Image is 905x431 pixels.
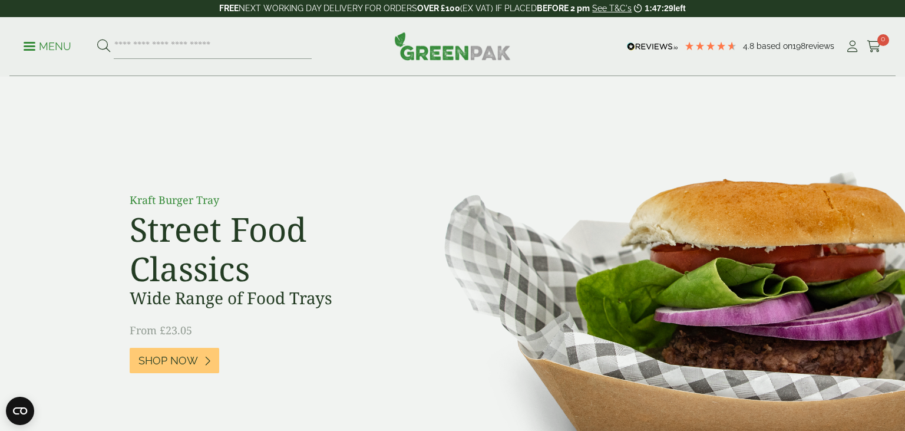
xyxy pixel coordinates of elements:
[792,41,805,51] span: 198
[24,40,71,51] a: Menu
[130,348,219,373] a: Shop Now
[867,41,881,52] i: Cart
[805,41,834,51] span: reviews
[130,192,395,208] p: Kraft Burger Tray
[219,4,239,13] strong: FREE
[845,41,860,52] i: My Account
[130,209,395,288] h2: Street Food Classics
[537,4,590,13] strong: BEFORE 2 pm
[627,42,678,51] img: REVIEWS.io
[592,4,632,13] a: See T&C's
[645,4,673,13] span: 1:47:29
[130,323,192,337] span: From £23.05
[130,288,395,308] h3: Wide Range of Food Trays
[138,354,198,367] span: Shop Now
[877,34,889,46] span: 0
[24,40,71,54] p: Menu
[394,32,511,60] img: GreenPak Supplies
[757,41,792,51] span: Based on
[6,397,34,425] button: Open CMP widget
[673,4,686,13] span: left
[684,41,737,51] div: 4.79 Stars
[867,38,881,55] a: 0
[743,41,757,51] span: 4.8
[417,4,460,13] strong: OVER £100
